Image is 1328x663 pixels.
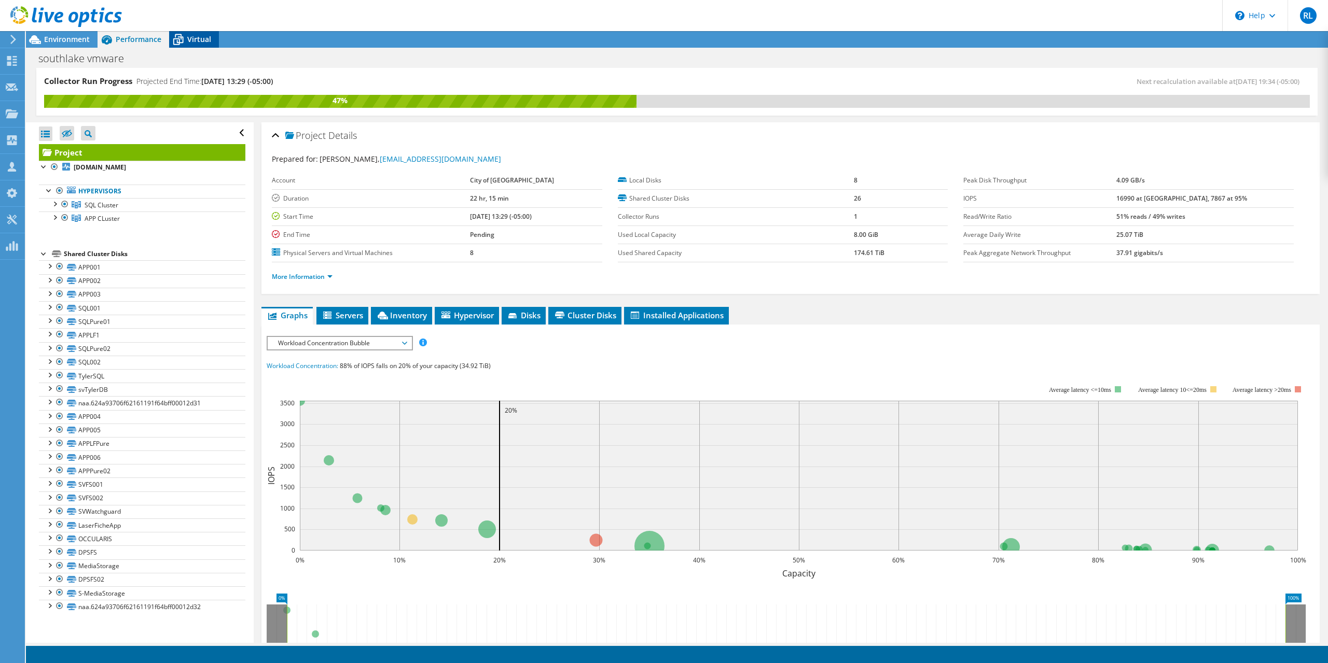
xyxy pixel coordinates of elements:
[39,505,245,518] a: SVWatchguard
[1235,11,1244,20] svg: \n
[328,129,357,142] span: Details
[892,556,905,565] text: 60%
[618,211,854,222] label: Collector Runs
[39,185,245,198] a: Hypervisors
[272,230,470,240] label: End Time
[39,315,245,328] a: SQLPure01
[39,424,245,437] a: APP005
[136,76,273,87] h4: Projected End Time:
[618,230,854,240] label: Used Local Capacity
[272,193,470,204] label: Duration
[284,525,295,533] text: 500
[39,369,245,383] a: TylerSQL
[629,310,724,320] span: Installed Applications
[39,288,245,301] a: APP003
[187,34,211,44] span: Virtual
[320,154,501,164] span: [PERSON_NAME],
[507,310,541,320] span: Disks
[39,301,245,315] a: SQL001
[322,310,363,320] span: Servers
[1137,77,1305,86] span: Next recalculation available at
[1192,556,1205,565] text: 90%
[992,556,1005,565] text: 70%
[39,144,245,161] a: Project
[380,154,501,164] a: [EMAIL_ADDRESS][DOMAIN_NAME]
[470,176,554,185] b: City of [GEOGRAPHIC_DATA]
[1290,556,1306,565] text: 100%
[39,161,245,174] a: [DOMAIN_NAME]
[854,194,861,203] b: 26
[39,260,245,274] a: APP001
[470,230,494,239] b: Pending
[1116,248,1163,257] b: 37.91 gigabits/s
[280,399,295,407] text: 3500
[39,437,245,450] a: APPLFPure
[39,450,245,464] a: APP006
[39,532,245,545] a: OCCULARIS
[272,175,470,186] label: Account
[470,248,474,257] b: 8
[39,410,245,424] a: APP004
[376,310,427,320] span: Inventory
[272,248,470,258] label: Physical Servers and Virtual Machines
[963,248,1116,258] label: Peak Aggregate Network Throughput
[292,546,295,555] text: 0
[39,464,245,477] a: APPPure02
[793,556,805,565] text: 50%
[854,212,857,221] b: 1
[44,95,637,106] div: 47%
[505,406,517,415] text: 20%
[39,383,245,396] a: svTylerDB
[296,556,305,565] text: 0%
[618,248,854,258] label: Used Shared Capacity
[39,586,245,600] a: S-MediaStorage
[266,467,277,485] text: IOPS
[493,556,506,565] text: 20%
[85,201,118,209] span: SQL Cluster
[39,573,245,586] a: DPSFS02
[39,342,245,356] a: SQLPure02
[74,163,126,172] b: [DOMAIN_NAME]
[693,556,706,565] text: 40%
[39,198,245,211] a: SQL Cluster
[285,131,326,141] span: Project
[1138,386,1207,393] tspan: Average latency 10<=20ms
[39,491,245,505] a: SVFS002
[39,518,245,532] a: LaserFicheApp
[1116,176,1145,185] b: 4.09 GB/s
[554,310,616,320] span: Cluster Disks
[1092,556,1104,565] text: 80%
[39,559,245,573] a: MediaStorage
[85,214,120,223] span: APP CLuster
[963,230,1116,240] label: Average Daily Write
[618,193,854,204] label: Shared Cluster Disks
[1233,386,1291,393] text: Average latency >20ms
[470,212,532,221] b: [DATE] 13:29 (-05:00)
[280,483,295,491] text: 1500
[470,194,509,203] b: 22 hr, 15 min
[1300,7,1317,24] span: RL
[593,556,605,565] text: 30%
[1236,77,1299,86] span: [DATE] 19:34 (-05:00)
[267,361,338,370] span: Workload Concentration:
[272,272,333,281] a: More Information
[64,248,245,260] div: Shared Cluster Disks
[854,176,857,185] b: 8
[963,175,1116,186] label: Peak Disk Throughput
[267,310,308,320] span: Graphs
[39,600,245,613] a: naa.624a93706f62161191f64bff00012d32
[39,274,245,288] a: APP002
[1116,230,1143,239] b: 25.07 TiB
[1116,194,1247,203] b: 16990 at [GEOGRAPHIC_DATA], 7867 at 95%
[39,396,245,410] a: naa.624a93706f62161191f64bff00012d31
[854,248,884,257] b: 174.61 TiB
[618,175,854,186] label: Local Disks
[440,310,494,320] span: Hypervisor
[34,53,140,64] h1: southlake vmware
[280,419,295,428] text: 3000
[39,545,245,559] a: DPSFS
[273,337,406,349] span: Workload Concentration Bubble
[393,556,406,565] text: 10%
[39,211,245,225] a: APP CLuster
[280,462,295,471] text: 2000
